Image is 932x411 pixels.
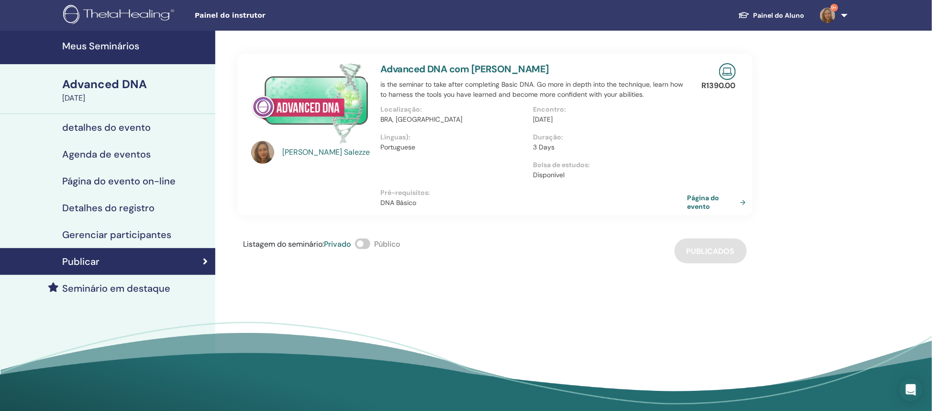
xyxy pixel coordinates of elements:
p: [DATE] [533,114,680,125]
p: Encontro : [533,104,680,114]
div: [DATE] [62,92,210,104]
span: 9+ [831,4,838,11]
img: Live Online Seminar [719,63,736,80]
p: BRA, [GEOGRAPHIC_DATA] [380,114,527,125]
h4: Página do evento on-line [62,175,176,187]
h4: Agenda de eventos [62,148,151,160]
h4: Detalhes do registro [62,202,155,214]
img: default.jpg [820,8,835,23]
span: Painel do instrutor [195,11,338,21]
p: Disponível [533,170,680,180]
p: DNA Básico [380,198,686,208]
p: Línguas) : [380,132,527,142]
p: R 1390.00 [702,80,736,91]
a: Advanced DNA[DATE] [56,76,215,104]
a: [PERSON_NAME] Salezze [283,147,371,158]
p: Bolsa de estudos : [533,160,680,170]
h4: Publicar [62,256,100,267]
span: Privado [324,239,351,249]
h4: Meus Seminários [62,40,210,52]
h4: Gerenciar participantes [62,229,171,240]
img: Advanced DNA [251,63,369,144]
img: default.jpg [251,141,274,164]
p: Pré-requisitos : [380,188,686,198]
a: Advanced DNA com [PERSON_NAME] [380,63,549,75]
p: is the seminar to take after completing Basic DNA. Go more in depth into the technique, learn how... [380,80,686,100]
a: Painel do Aluno [731,7,812,24]
div: Advanced DNA [62,76,210,92]
h4: Seminário em destaque [62,283,170,294]
p: Portuguese [380,142,527,152]
h4: detalhes do evento [62,122,151,133]
img: logo.png [63,5,178,26]
p: 3 Days [533,142,680,152]
img: graduation-cap-white.svg [738,11,750,19]
p: Duração : [533,132,680,142]
span: Público [374,239,400,249]
span: Listagem do seminário : [243,239,324,249]
div: Open Intercom Messenger [899,378,922,401]
a: Página do evento [688,194,750,211]
p: Localização : [380,104,527,114]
